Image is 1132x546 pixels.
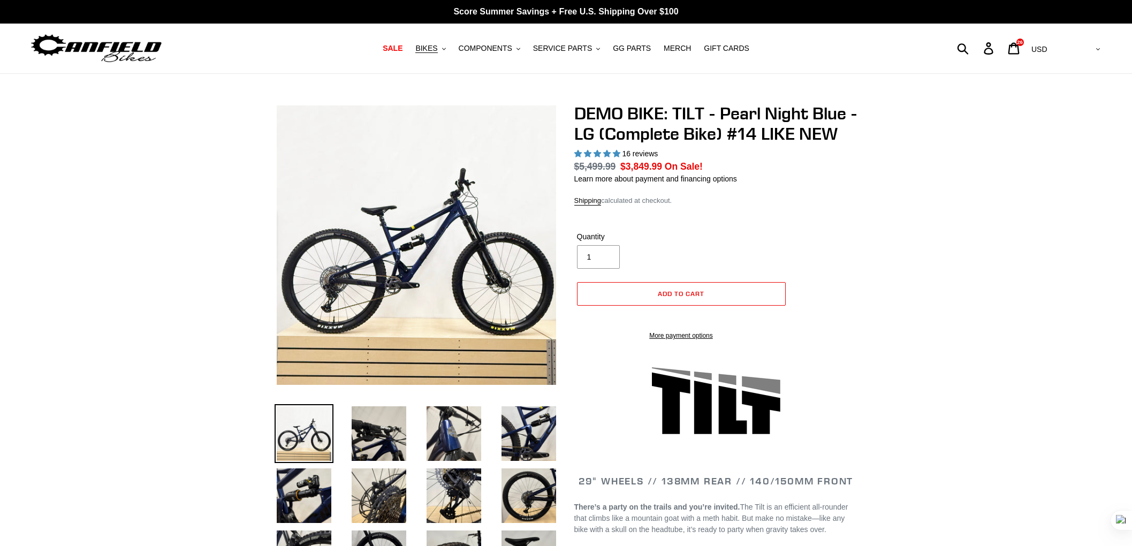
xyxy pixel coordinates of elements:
a: 26 [1002,37,1027,60]
img: Load image into Gallery viewer, DEMO BIKE: TILT - Pearl Night Blue - LG (Complete Bike) #14 LIKE NEW [350,404,408,463]
img: Load image into Gallery viewer, DEMO BIKE: TILT - Pearl Night Blue - LG (Complete Bike) #14 LIKE NEW [424,404,483,463]
span: GG PARTS [613,44,651,53]
input: Search [963,36,990,60]
span: 16 reviews [622,149,658,158]
span: Add to cart [658,290,704,298]
span: On Sale! [665,160,703,173]
span: 5.00 stars [574,149,622,158]
img: Load image into Gallery viewer, DEMO BIKE: TILT - Pearl Night Blue - LG (Complete Bike) #14 LIKE NEW [499,404,558,463]
a: SALE [377,41,408,56]
s: $5,499.99 [574,161,616,172]
button: BIKES [410,41,451,56]
label: Quantity [577,231,679,242]
img: Load image into Gallery viewer, DEMO BIKE: TILT - Pearl Night Blue - LG (Complete Bike) #14 LIKE NEW [499,466,558,525]
button: Add to cart [577,282,786,306]
span: $3,849.99 [620,161,662,172]
a: Learn more about payment and financing options [574,175,737,183]
span: MERCH [664,44,691,53]
span: 26 [1017,40,1023,45]
span: 29" WHEELS // 138mm REAR // 140/150mm FRONT [579,475,853,487]
div: calculated at checkout. [574,195,858,206]
h1: DEMO BIKE: TILT - Pearl Night Blue - LG (Complete Bike) #14 LIKE NEW [574,103,858,145]
b: There’s a party on the trails and you’re invited. [574,503,740,511]
span: SALE [383,44,402,53]
span: SERVICE PARTS [533,44,592,53]
a: Shipping [574,196,602,206]
a: GIFT CARDS [698,41,755,56]
a: GG PARTS [607,41,656,56]
img: Canfield Bikes [29,32,163,65]
img: Load image into Gallery viewer, DEMO BIKE: TILT - Pearl Night Blue - LG (Complete Bike) #14 LIKE NEW [424,466,483,525]
img: Load image into Gallery viewer, DEMO BIKE: TILT - Pearl Night Blue - LG (Complete Bike) #14 LIKE NEW [275,466,333,525]
img: Load image into Gallery viewer, Canfield-Bikes-Tilt-LG-Demo [275,404,333,463]
a: MERCH [658,41,696,56]
a: More payment options [577,331,786,340]
img: Load image into Gallery viewer, DEMO BIKE: TILT - Pearl Night Blue - LG (Complete Bike) #14 LIKE NEW [350,466,408,525]
span: The Tilt is an efficient all-rounder that climbs like a mountain goat with a meth habit. But make... [574,503,848,534]
span: COMPONENTS [459,44,512,53]
span: BIKES [415,44,437,53]
button: SERVICE PARTS [528,41,605,56]
span: GIFT CARDS [704,44,749,53]
button: COMPONENTS [453,41,526,56]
